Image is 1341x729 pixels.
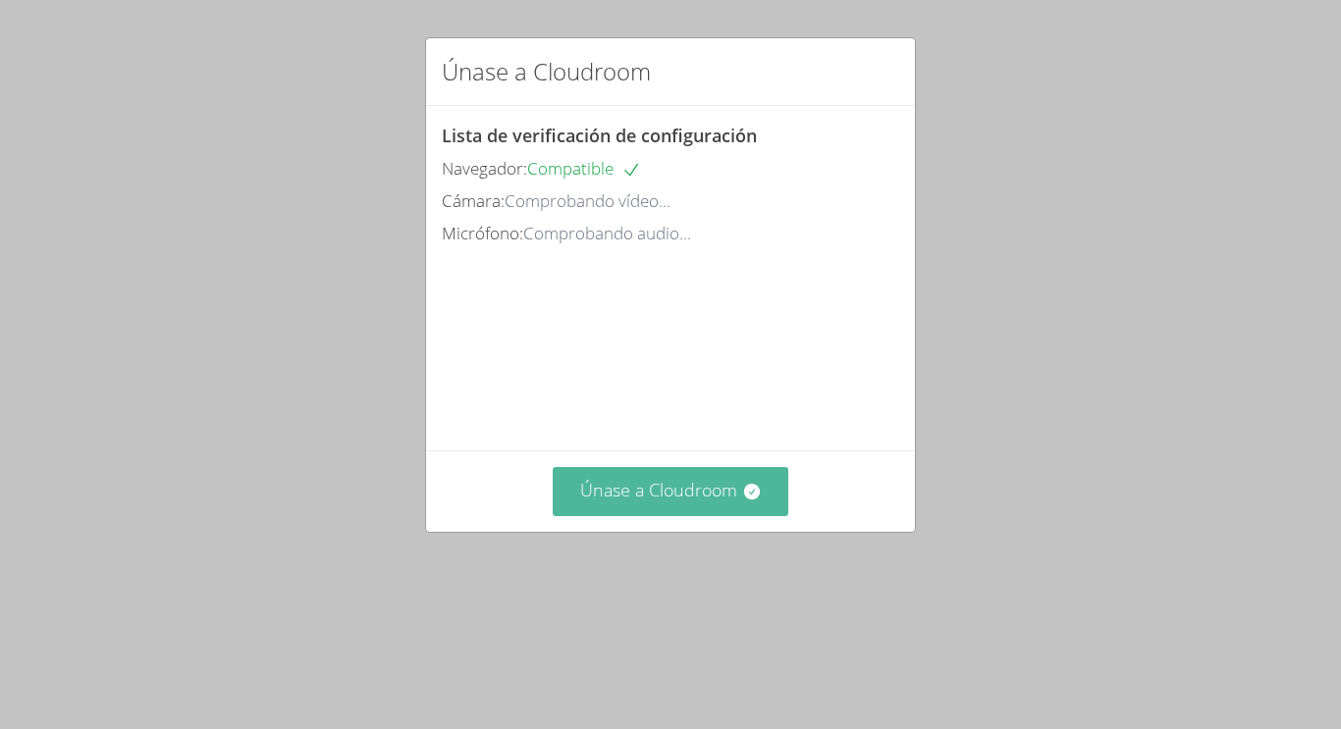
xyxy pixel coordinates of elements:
[442,222,523,244] font: Micrófono:
[442,157,527,180] font: Navegador:
[505,189,670,212] font: Comprobando vídeo...
[523,222,691,244] font: Comprobando audio...
[442,124,757,147] font: Lista de verificación de configuración
[580,478,737,501] font: Únase a Cloudroom
[442,55,651,87] font: Únase a Cloudroom
[527,157,614,180] font: Compatible
[442,189,505,212] font: Cámara:
[553,467,789,515] button: Únase a Cloudroom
